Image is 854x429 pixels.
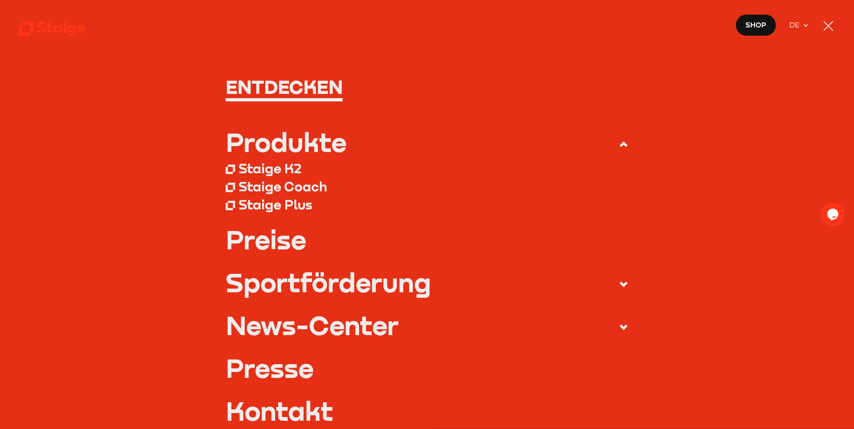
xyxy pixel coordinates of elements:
div: Staige K2 [239,160,301,176]
div: Sportförderung [226,269,431,295]
div: Staige Plus [239,196,312,213]
iframe: chat widget [821,203,846,226]
a: Staige Plus [226,196,628,214]
div: News-Center [226,312,399,338]
a: Kontakt [226,398,628,424]
div: Produkte [226,129,347,155]
a: Staige K2 [226,159,628,177]
a: Preise [226,227,628,253]
span: Shop [745,19,766,30]
span: DE [789,19,803,31]
div: Staige Coach [239,178,327,194]
a: Staige Coach [226,177,628,195]
a: Shop [735,14,776,36]
a: Presse [226,355,628,381]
